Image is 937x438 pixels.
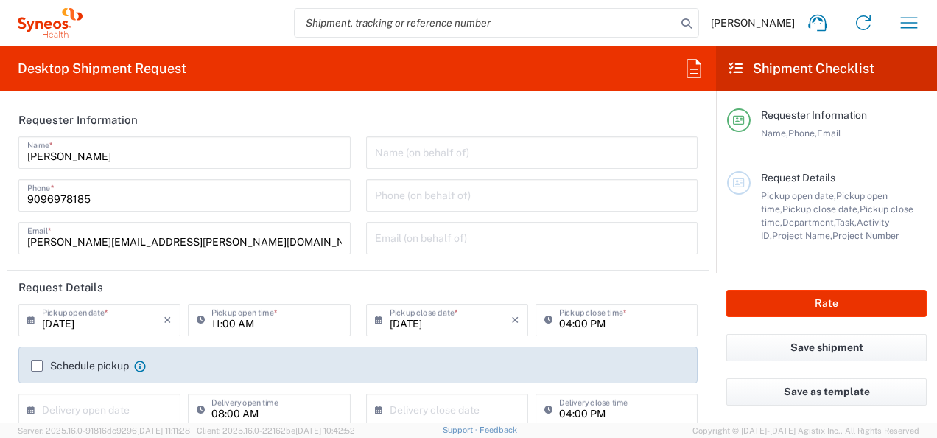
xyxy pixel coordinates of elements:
[295,9,676,37] input: Shipment, tracking or reference number
[443,425,480,434] a: Support
[197,426,355,435] span: Client: 2025.16.0-22162be
[692,424,919,437] span: Copyright © [DATE]-[DATE] Agistix Inc., All Rights Reserved
[511,308,519,332] i: ×
[18,60,186,77] h2: Desktop Shipment Request
[782,217,835,228] span: Department,
[18,280,103,295] h2: Request Details
[726,378,927,406] button: Save as template
[761,190,836,201] span: Pickup open date,
[31,360,129,372] label: Schedule pickup
[772,230,832,241] span: Project Name,
[164,308,172,332] i: ×
[832,230,899,241] span: Project Number
[729,60,874,77] h2: Shipment Checklist
[18,113,138,128] h2: Requester Information
[761,109,867,121] span: Requester Information
[726,290,927,317] button: Rate
[726,334,927,361] button: Save shipment
[817,128,841,139] span: Email
[711,16,795,29] span: [PERSON_NAME]
[782,204,860,215] span: Pickup close date,
[835,217,857,228] span: Task,
[137,426,190,435] span: [DATE] 11:11:28
[761,128,788,139] span: Name,
[18,426,190,435] span: Server: 2025.16.0-91816dc9296
[788,128,817,139] span: Phone,
[761,172,835,184] span: Request Details
[480,425,517,434] a: Feedback
[295,426,355,435] span: [DATE] 10:42:52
